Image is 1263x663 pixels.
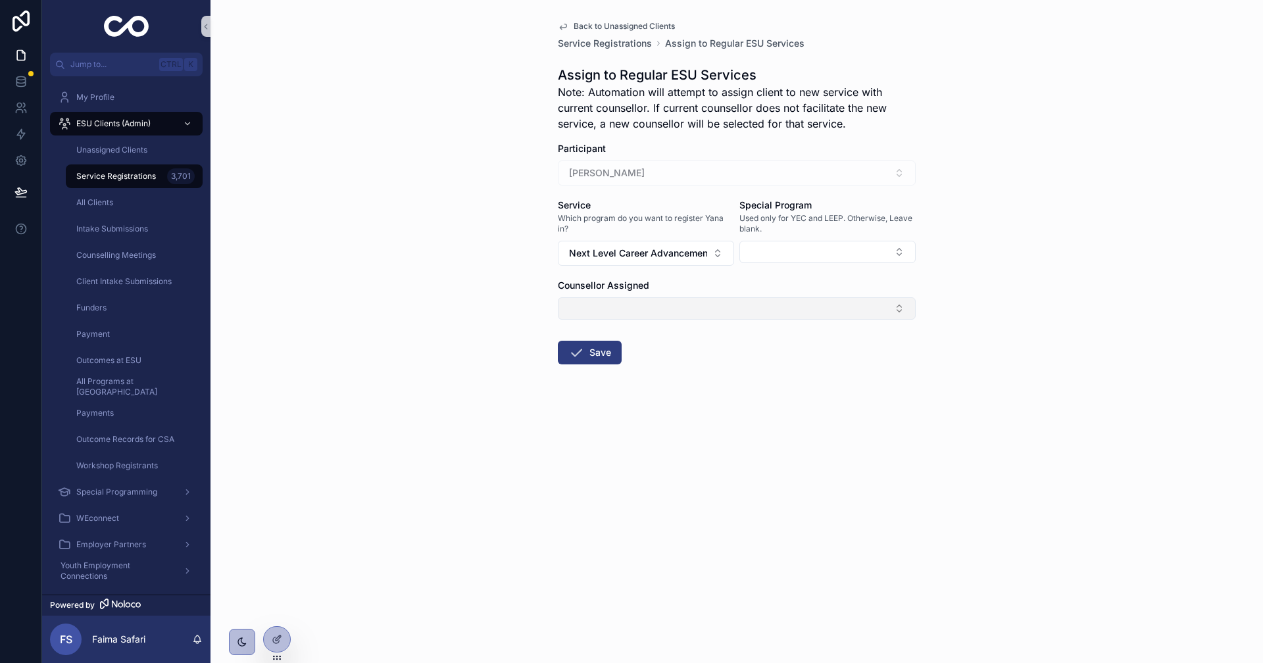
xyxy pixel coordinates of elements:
[66,164,203,188] a: Service Registrations3,701
[76,303,107,313] span: Funders
[739,241,916,263] button: Select Button
[104,16,149,37] img: App logo
[70,59,154,70] span: Jump to...
[66,322,203,346] a: Payment
[76,276,172,287] span: Client Intake Submissions
[76,329,110,339] span: Payment
[76,250,156,260] span: Counselling Meetings
[61,560,172,581] span: Youth Employment Connections
[76,460,158,471] span: Workshop Registrants
[739,213,916,234] span: Used only for YEC and LEEP. Otherwise, Leave blank.
[50,559,203,583] a: Youth Employment Connections
[558,213,734,234] span: Which program do you want to register Yana in?
[50,86,203,109] a: My Profile
[50,112,203,135] a: ESU Clients (Admin)
[76,92,114,103] span: My Profile
[558,37,652,50] a: Service Registrations
[186,59,196,70] span: K
[159,58,183,71] span: Ctrl
[42,595,210,616] a: Powered by
[76,408,114,418] span: Payments
[76,355,141,366] span: Outcomes at ESU
[76,376,189,397] span: All Programs at [GEOGRAPHIC_DATA]
[50,480,203,504] a: Special Programming
[569,247,707,260] span: Next Level Career Advancement
[66,296,203,320] a: Funders
[76,487,157,497] span: Special Programming
[50,506,203,530] a: WEconnect
[76,118,151,129] span: ESU Clients (Admin)
[76,513,119,524] span: WEconnect
[66,428,203,451] a: Outcome Records for CSA
[66,375,203,399] a: All Programs at [GEOGRAPHIC_DATA]
[574,21,675,32] span: Back to Unassigned Clients
[76,171,156,182] span: Service Registrations
[76,224,148,234] span: Intake Submissions
[66,454,203,478] a: Workshop Registrants
[66,401,203,425] a: Payments
[558,297,916,320] button: Select Button
[50,600,95,610] span: Powered by
[167,168,195,184] div: 3,701
[558,143,606,154] span: Participant
[558,21,675,32] a: Back to Unassigned Clients
[50,533,203,556] a: Employer Partners
[60,631,72,647] span: FS
[66,270,203,293] a: Client Intake Submissions
[76,434,174,445] span: Outcome Records for CSA
[76,145,147,155] span: Unassigned Clients
[558,199,591,210] span: Service
[739,199,812,210] span: Special Program
[42,76,210,595] div: scrollable content
[76,197,113,208] span: All Clients
[66,138,203,162] a: Unassigned Clients
[558,341,622,364] button: Save
[76,539,146,550] span: Employer Partners
[558,66,916,84] h1: Assign to Regular ESU Services
[50,53,203,76] button: Jump to...CtrlK
[66,243,203,267] a: Counselling Meetings
[558,84,916,132] span: Note: Automation will attempt to assign client to new service with current counsellor. If current...
[66,217,203,241] a: Intake Submissions
[558,280,649,291] span: Counsellor Assigned
[66,191,203,214] a: All Clients
[92,633,145,646] p: Faima Safari
[558,241,734,266] button: Select Button
[665,37,805,50] a: Assign to Regular ESU Services
[66,349,203,372] a: Outcomes at ESU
